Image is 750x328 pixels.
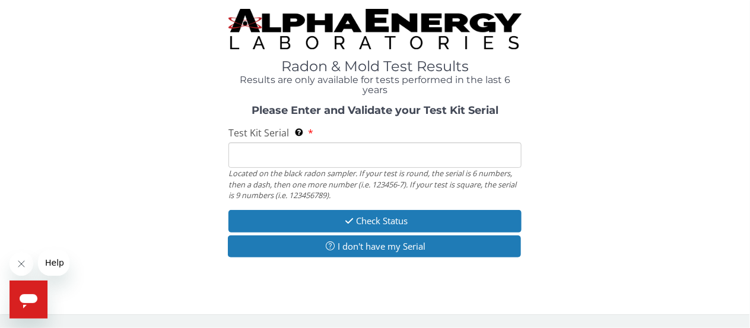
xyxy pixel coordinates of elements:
[9,281,47,319] iframe: Button to launch messaging window
[228,168,522,200] div: Located on the black radon sampler. If your test is round, the serial is 6 numbers, then a dash, ...
[9,252,33,276] iframe: Close message
[228,210,522,232] button: Check Status
[228,75,522,95] h4: Results are only available for tests performed in the last 6 years
[228,9,522,49] img: TightCrop.jpg
[38,250,69,276] iframe: Message from company
[228,126,289,139] span: Test Kit Serial
[252,104,498,117] strong: Please Enter and Validate your Test Kit Serial
[228,59,522,74] h1: Radon & Mold Test Results
[228,235,521,257] button: I don't have my Serial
